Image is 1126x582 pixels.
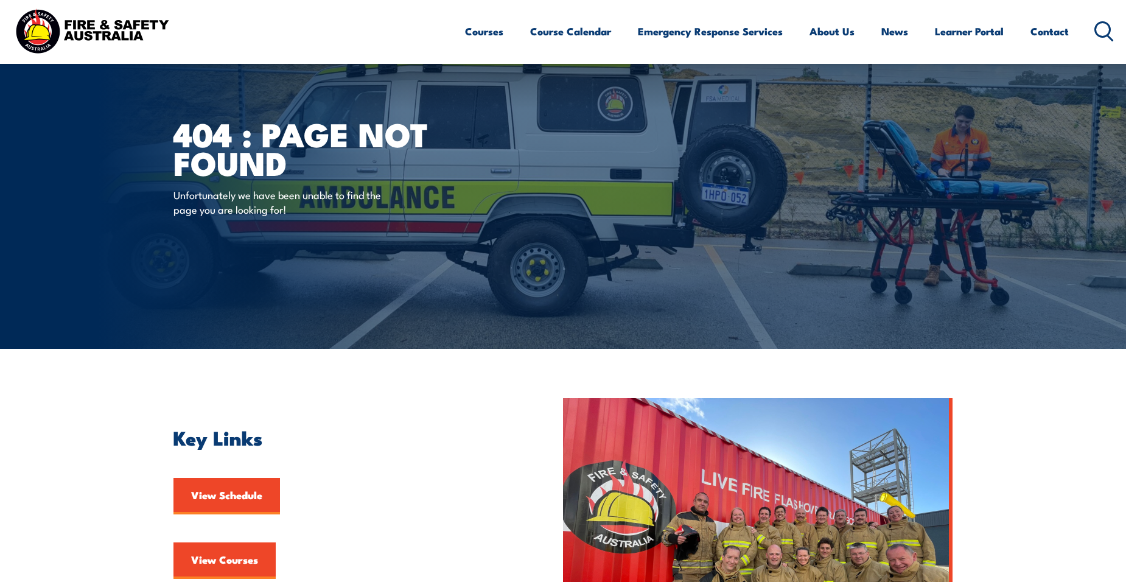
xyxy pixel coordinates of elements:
a: View Courses [173,542,276,579]
a: Contact [1030,15,1069,47]
h1: 404 : Page Not Found [173,119,474,176]
a: Learner Portal [935,15,1004,47]
a: View Schedule [173,478,280,514]
a: Emergency Response Services [638,15,783,47]
p: Unfortunately we have been unable to find the page you are looking for! [173,188,396,216]
h2: Key Links [173,429,507,446]
a: About Us [810,15,855,47]
a: Course Calendar [530,15,611,47]
a: News [881,15,908,47]
a: Courses [465,15,503,47]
